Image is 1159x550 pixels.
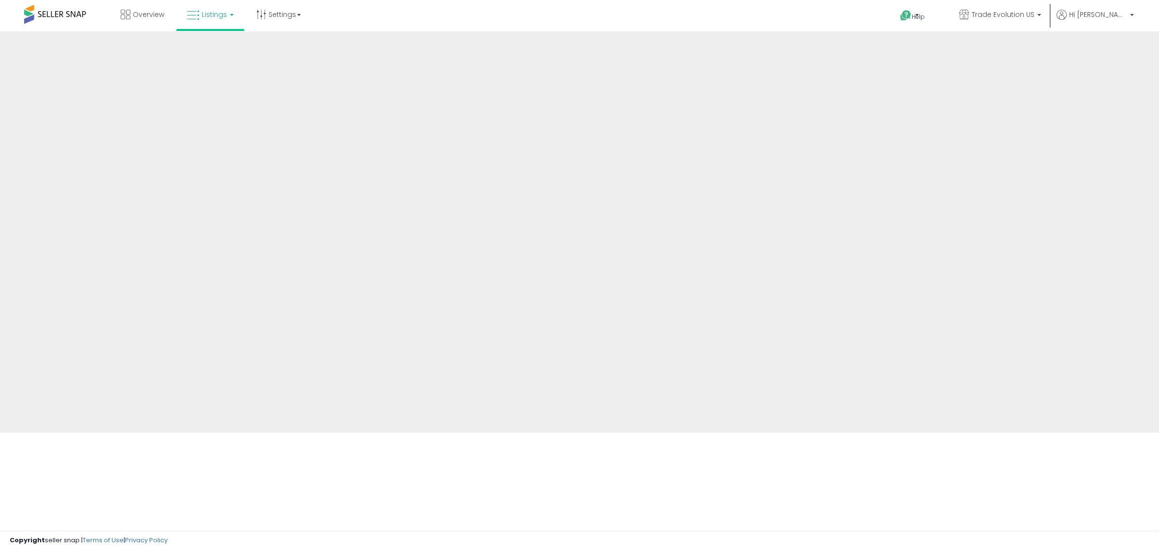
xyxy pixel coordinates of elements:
span: Listings [202,10,227,19]
span: Trade Evolution US [972,10,1034,19]
a: Hi [PERSON_NAME] [1057,10,1134,31]
a: Help [892,2,944,31]
span: Help [912,13,925,21]
span: Overview [133,10,164,19]
i: Get Help [900,10,912,22]
span: Hi [PERSON_NAME] [1069,10,1127,19]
